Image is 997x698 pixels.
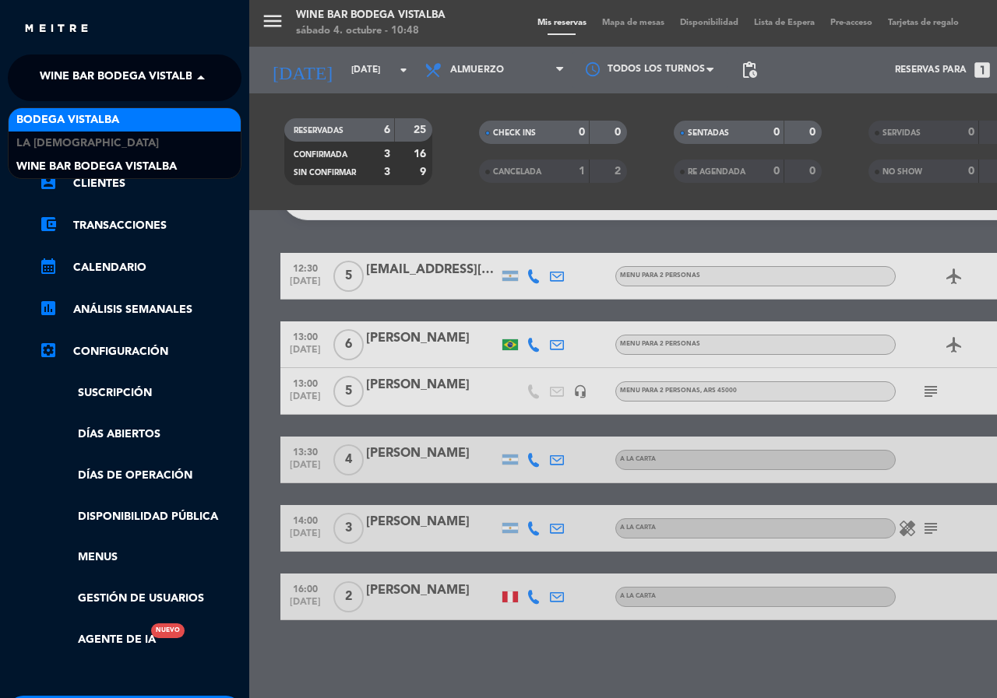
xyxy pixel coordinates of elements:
div: Nuevo [151,623,185,638]
a: Menus [39,549,241,566]
a: Agente de IANuevo [39,631,156,649]
a: Configuración [39,342,241,361]
i: settings_applications [39,341,58,360]
a: Días abiertos [39,426,241,444]
span: Wine Bar Bodega Vistalba [40,61,200,94]
a: account_boxClientes [39,174,241,193]
span: Wine Bar Bodega Vistalba [16,158,177,176]
img: MEITRE [23,23,90,35]
a: Días de Operación [39,467,241,485]
a: Disponibilidad pública [39,508,241,526]
span: LA [DEMOGRAPHIC_DATA] [16,135,159,153]
i: account_balance_wallet [39,215,58,233]
a: assessmentANÁLISIS SEMANALES [39,300,241,319]
span: BODEGA VISTALBA [16,111,119,129]
a: Gestión de usuarios [39,590,241,608]
i: assessment [39,299,58,317]
a: calendar_monthCalendario [39,258,241,277]
i: calendar_month [39,257,58,275]
i: account_box [39,173,58,191]
a: Suscripción [39,384,241,402]
a: account_balance_walletTransacciones [39,216,241,235]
